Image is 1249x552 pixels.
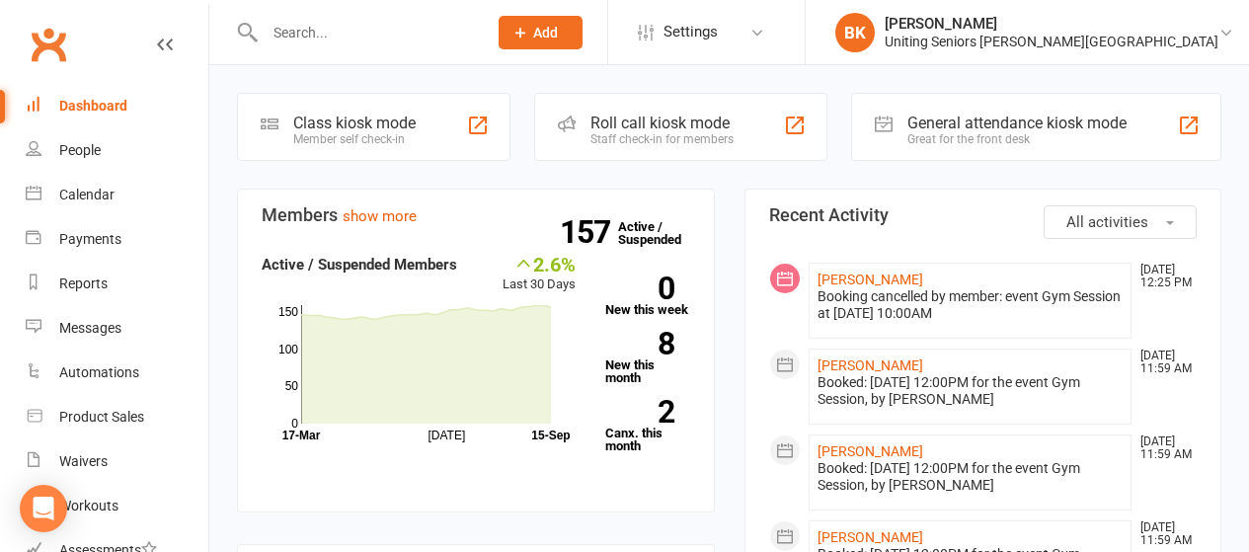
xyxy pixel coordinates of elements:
[259,19,473,46] input: Search...
[907,132,1127,146] div: Great for the front desk
[26,351,208,395] a: Automations
[818,288,1124,322] div: Booking cancelled by member: event Gym Session at [DATE] 10:00AM
[26,173,208,217] a: Calendar
[818,443,923,459] a: [PERSON_NAME]
[907,114,1127,132] div: General attendance kiosk mode
[560,217,618,247] strong: 157
[24,20,73,69] a: Clubworx
[605,276,690,316] a: 0New this week
[26,262,208,306] a: Reports
[818,272,923,287] a: [PERSON_NAME]
[26,439,208,484] a: Waivers
[533,25,558,40] span: Add
[618,205,705,261] a: 157Active / Suspended
[605,274,674,303] strong: 0
[262,256,457,274] strong: Active / Suspended Members
[590,132,734,146] div: Staff check-in for members
[818,529,923,545] a: [PERSON_NAME]
[1131,435,1196,461] time: [DATE] 11:59 AM
[503,253,576,295] div: Last 30 Days
[885,15,1218,33] div: [PERSON_NAME]
[59,231,121,247] div: Payments
[769,205,1198,225] h3: Recent Activity
[605,332,690,384] a: 8New this month
[26,128,208,173] a: People
[59,142,101,158] div: People
[885,33,1218,50] div: Uniting Seniors [PERSON_NAME][GEOGRAPHIC_DATA]
[818,374,1124,408] div: Booked: [DATE] 12:00PM for the event Gym Session, by [PERSON_NAME]
[59,320,121,336] div: Messages
[59,364,139,380] div: Automations
[293,132,416,146] div: Member self check-in
[1044,205,1197,239] button: All activities
[59,453,108,469] div: Waivers
[1131,350,1196,375] time: [DATE] 11:59 AM
[1066,213,1148,231] span: All activities
[293,114,416,132] div: Class kiosk mode
[605,400,690,452] a: 2Canx. this month
[26,306,208,351] a: Messages
[499,16,583,49] button: Add
[1131,521,1196,547] time: [DATE] 11:59 AM
[1131,264,1196,289] time: [DATE] 12:25 PM
[20,485,67,532] div: Open Intercom Messenger
[835,13,875,52] div: BK
[59,276,108,291] div: Reports
[343,207,417,225] a: show more
[26,217,208,262] a: Payments
[818,357,923,373] a: [PERSON_NAME]
[262,205,690,225] h3: Members
[59,409,144,425] div: Product Sales
[59,498,118,513] div: Workouts
[26,484,208,528] a: Workouts
[605,397,674,427] strong: 2
[59,187,115,202] div: Calendar
[26,84,208,128] a: Dashboard
[26,395,208,439] a: Product Sales
[818,460,1124,494] div: Booked: [DATE] 12:00PM for the event Gym Session, by [PERSON_NAME]
[59,98,127,114] div: Dashboard
[503,253,576,275] div: 2.6%
[664,10,718,54] span: Settings
[605,329,674,358] strong: 8
[590,114,734,132] div: Roll call kiosk mode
